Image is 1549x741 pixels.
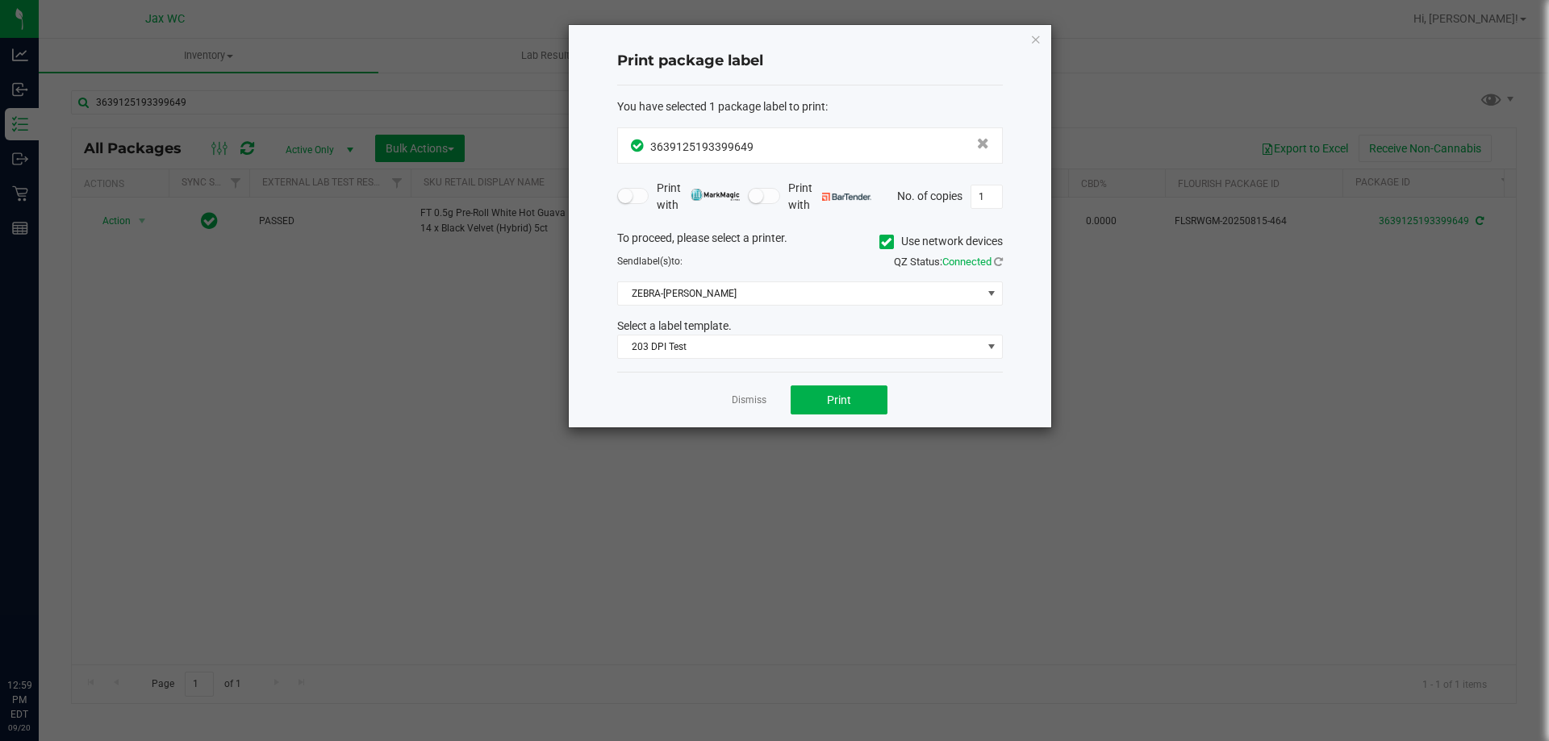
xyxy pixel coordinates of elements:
span: Send to: [617,256,683,267]
span: 203 DPI Test [618,335,982,358]
div: To proceed, please select a printer. [605,230,1015,254]
span: You have selected 1 package label to print [617,100,825,113]
img: bartender.png [822,193,871,201]
span: Print with [657,180,740,214]
span: Print [827,393,851,406]
span: Print with [788,180,871,214]
span: Connected [942,256,992,268]
span: QZ Status: [894,256,1003,268]
span: ZEBRA-[PERSON_NAME] [618,282,982,305]
h4: Print package label [617,51,1003,72]
span: 3639125193399649 [650,140,754,153]
a: Dismiss [732,393,766,407]
button: Print [791,385,887,414]
div: : [617,98,1003,115]
span: In Sync [631,137,646,154]
label: Use network devices [879,233,1003,250]
span: label(s) [639,256,671,267]
iframe: Resource center [16,612,65,660]
div: Select a label template. [605,318,1015,335]
span: No. of copies [897,189,962,202]
img: mark_magic_cybra.png [691,189,740,201]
